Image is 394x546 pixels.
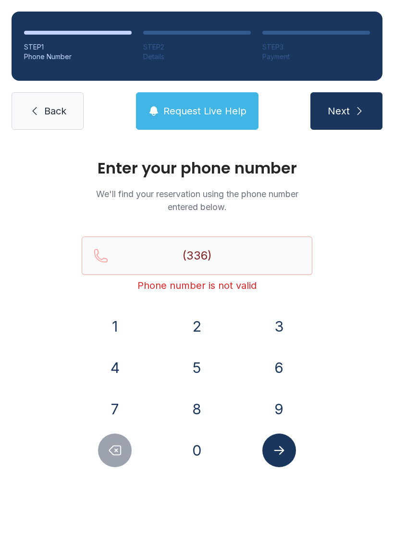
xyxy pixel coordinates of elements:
input: Reservation phone number [82,236,312,275]
p: We'll find your reservation using the phone number entered below. [82,187,312,213]
button: 5 [180,351,214,385]
div: Payment [262,52,370,62]
div: Phone number is not valid [82,279,312,292]
button: 4 [98,351,132,385]
span: Request Live Help [163,104,246,118]
span: Next [328,104,350,118]
h1: Enter your phone number [82,161,312,176]
button: 7 [98,392,132,426]
span: Back [44,104,66,118]
button: Submit lookup form [262,434,296,467]
div: Phone Number [24,52,132,62]
button: 3 [262,310,296,343]
button: Delete number [98,434,132,467]
button: 0 [180,434,214,467]
div: Details [143,52,251,62]
div: STEP 3 [262,42,370,52]
button: 2 [180,310,214,343]
div: STEP 2 [143,42,251,52]
button: 1 [98,310,132,343]
button: 6 [262,351,296,385]
button: 8 [180,392,214,426]
button: 9 [262,392,296,426]
div: STEP 1 [24,42,132,52]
